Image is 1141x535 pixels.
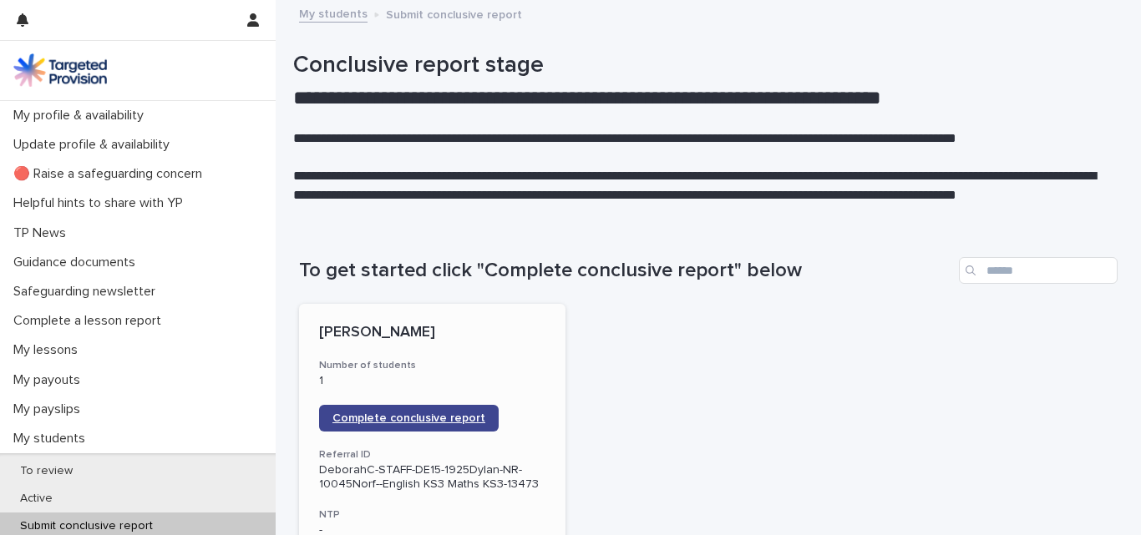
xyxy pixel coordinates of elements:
p: Guidance documents [7,255,149,270]
h3: NTP [319,508,545,522]
p: Active [7,492,66,506]
h1: To get started click "Complete conclusive report" below [299,259,952,283]
p: DeborahC-STAFF-DE15-1925Dylan-NR-10045Norf--English KS3 Maths KS3-13473 [319,463,545,492]
h1: Conclusive report stage [293,52,1112,80]
a: Complete conclusive report [319,405,499,432]
p: My profile & availability [7,108,157,124]
p: Update profile & availability [7,137,183,153]
p: 🔴 Raise a safeguarding concern [7,166,216,182]
h3: Referral ID [319,448,545,462]
p: My students [7,431,99,447]
p: TP News [7,225,79,241]
p: My payouts [7,372,94,388]
p: Submit conclusive report [7,519,166,533]
p: [PERSON_NAME] [319,324,545,342]
p: To review [7,464,86,478]
p: Safeguarding newsletter [7,284,169,300]
span: Complete conclusive report [332,412,485,424]
p: 1 [319,374,545,388]
p: Helpful hints to share with YP [7,195,196,211]
a: My students [299,3,368,23]
h3: Number of students [319,359,545,372]
img: M5nRWzHhSzIhMunXDL62 [13,53,107,87]
p: My lessons [7,342,91,358]
input: Search [959,257,1118,284]
p: Complete a lesson report [7,313,175,329]
p: My payslips [7,401,94,417]
p: Submit conclusive report [386,4,522,23]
